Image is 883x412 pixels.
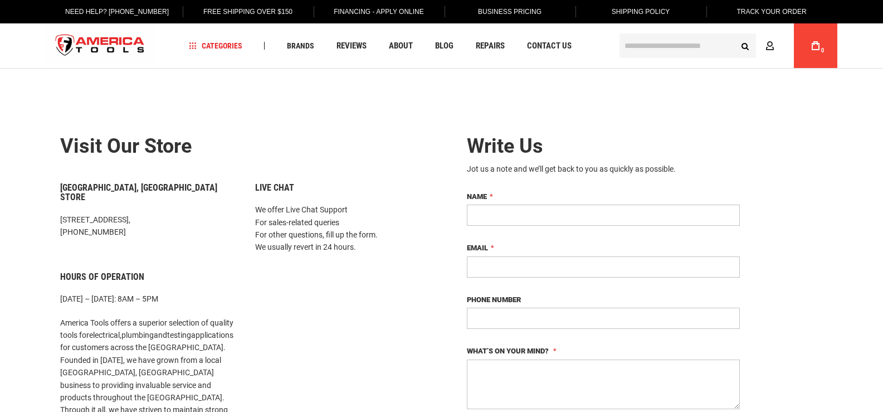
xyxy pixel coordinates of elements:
a: Brands [282,38,319,54]
a: testing [167,331,191,340]
img: America Tools [46,25,154,67]
h6: Live Chat [255,183,433,193]
a: Reviews [331,38,372,54]
p: We offer Live Chat Support For sales-related queries For other questions, fill up the form. We us... [255,203,433,254]
span: Categories [189,42,242,50]
h6: [GEOGRAPHIC_DATA], [GEOGRAPHIC_DATA] Store [60,183,238,202]
a: Repairs [471,38,510,54]
span: About [389,42,413,50]
span: 0 [821,47,825,54]
p: [DATE] – [DATE]: 8AM – 5PM [60,293,238,305]
span: Name [467,192,487,201]
a: store logo [46,25,154,67]
a: electrical [89,331,120,340]
a: 0 [805,23,826,68]
span: Brands [287,42,314,50]
span: Email [467,244,488,252]
button: Search [735,35,756,56]
span: Repairs [476,42,505,50]
span: Reviews [336,42,367,50]
p: [STREET_ADDRESS], [PHONE_NUMBER] [60,214,238,239]
a: Blog [430,38,458,54]
span: Contact Us [527,42,572,50]
h2: Visit our store [60,135,433,158]
span: Blog [435,42,453,50]
span: Write Us [467,134,543,158]
div: Jot us a note and we’ll get back to you as quickly as possible. [467,163,740,175]
span: Phone Number [467,295,521,304]
a: About [384,38,418,54]
a: plumbing [121,331,154,340]
a: Categories [184,38,247,54]
h6: Hours of Operation [60,272,238,282]
span: Shipping Policy [612,8,670,16]
a: Contact Us [522,38,577,54]
span: What’s on your mind? [467,347,549,355]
